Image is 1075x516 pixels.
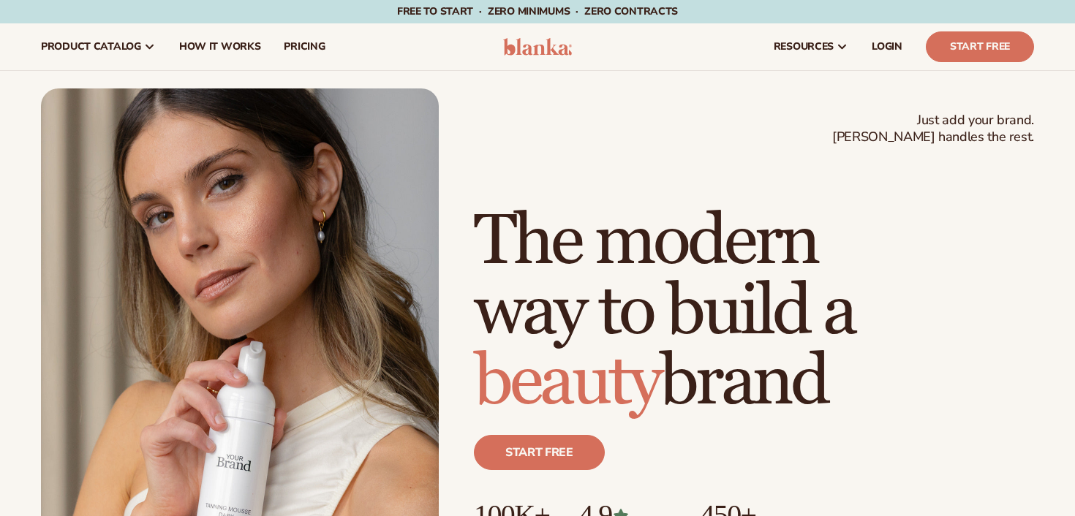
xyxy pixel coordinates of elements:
[272,23,336,70] a: pricing
[474,339,660,425] span: beauty
[179,41,261,53] span: How It Works
[284,41,325,53] span: pricing
[926,31,1034,62] a: Start Free
[167,23,273,70] a: How It Works
[872,41,902,53] span: LOGIN
[41,41,141,53] span: product catalog
[474,435,605,470] a: Start free
[860,23,914,70] a: LOGIN
[762,23,860,70] a: resources
[397,4,678,18] span: Free to start · ZERO minimums · ZERO contracts
[503,38,573,56] img: logo
[29,23,167,70] a: product catalog
[832,112,1034,146] span: Just add your brand. [PERSON_NAME] handles the rest.
[774,41,834,53] span: resources
[474,207,1034,417] h1: The modern way to build a brand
